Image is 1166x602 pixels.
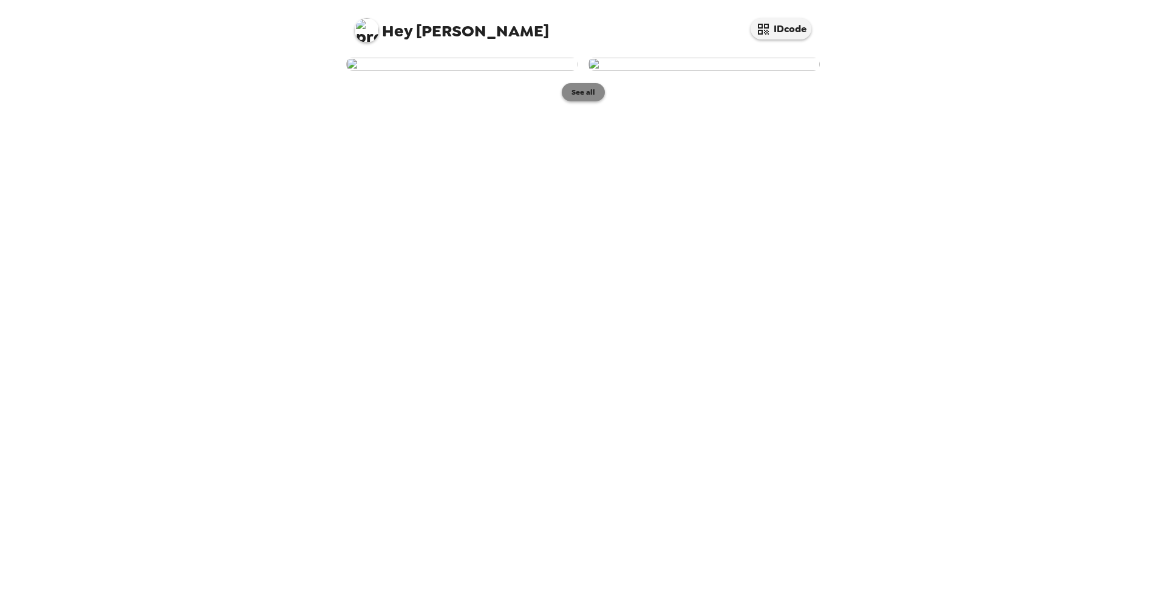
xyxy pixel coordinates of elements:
img: user-222962 [346,58,578,71]
span: [PERSON_NAME] [355,12,549,39]
button: IDcode [751,18,811,39]
img: profile pic [355,18,379,42]
img: user-222961 [588,58,820,71]
span: Hey [382,20,412,42]
button: See all [562,83,605,101]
